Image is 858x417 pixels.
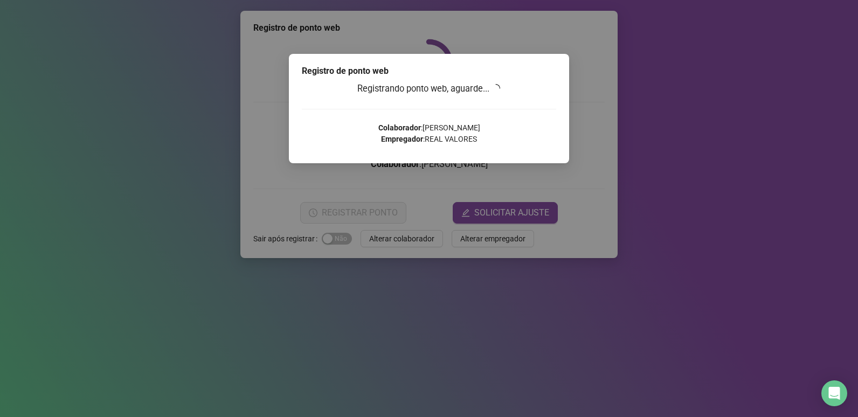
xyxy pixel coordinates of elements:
[302,122,556,145] p: : [PERSON_NAME] : REAL VALORES
[381,135,423,143] strong: Empregador
[302,82,556,96] h3: Registrando ponto web, aguarde...
[821,380,847,406] div: Open Intercom Messenger
[378,123,421,132] strong: Colaborador
[302,65,556,78] div: Registro de ponto web
[491,84,501,93] span: loading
